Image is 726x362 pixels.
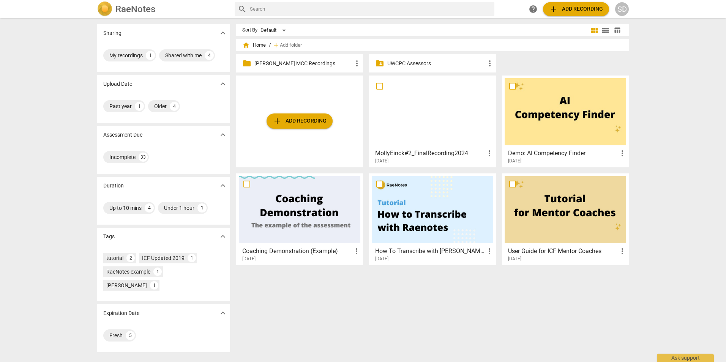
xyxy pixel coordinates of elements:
span: [DATE] [242,256,256,262]
input: Search [250,3,491,15]
div: My recordings [109,52,143,59]
div: Shared with me [165,52,202,59]
p: Sharing [103,29,122,37]
span: [DATE] [375,158,388,164]
button: Show more [217,27,229,39]
span: table_chart [614,27,621,34]
span: Add recording [549,5,603,14]
div: Default [260,24,289,36]
div: 4 [205,51,214,60]
span: folder_shared [375,59,384,68]
span: [DATE] [375,256,388,262]
div: 4 [170,102,179,111]
a: Coaching Demonstration (Example)[DATE] [239,176,360,262]
span: search [238,5,247,14]
button: SD [615,2,629,16]
a: User Guide for ICF Mentor Coaches[DATE] [505,176,626,262]
button: Tile view [589,25,600,36]
p: Assessment Due [103,131,142,139]
div: 1 [188,254,196,262]
span: folder [242,59,251,68]
span: home [242,41,250,49]
div: tutorial [106,254,123,262]
div: 4 [145,203,154,212]
span: add [273,116,282,126]
div: Fresh [109,332,123,339]
img: Logo [97,2,112,17]
span: add [549,5,558,14]
h3: Demo: AI Competency Finder [508,149,618,158]
span: [DATE] [508,158,521,164]
button: Table view [611,25,623,36]
div: 1 [146,51,155,60]
span: more_vert [485,247,494,256]
span: more_vert [352,59,361,68]
button: Show more [217,180,229,191]
span: Add recording [273,116,327,126]
a: Help [526,2,540,16]
p: Samantha MCC Recordings [254,60,352,68]
button: Show more [217,307,229,319]
span: add [272,41,280,49]
div: Sort By [242,27,257,33]
div: 1 [135,102,144,111]
div: 2 [126,254,135,262]
span: expand_more [218,308,227,318]
span: view_module [590,26,599,35]
button: Show more [217,231,229,242]
span: more_vert [352,247,361,256]
div: Incomplete [109,153,136,161]
h3: Coaching Demonstration (Example) [242,247,352,256]
span: more_vert [485,59,494,68]
button: Show more [217,78,229,90]
span: view_list [601,26,610,35]
span: expand_more [218,181,227,190]
a: Demo: AI Competency Finder[DATE] [505,78,626,164]
span: expand_more [218,28,227,38]
span: expand_more [218,232,227,241]
span: more_vert [485,149,494,158]
h2: RaeNotes [115,4,155,14]
span: expand_more [218,130,227,139]
button: Upload [543,2,609,16]
div: 1 [197,203,207,212]
div: [PERSON_NAME] [106,282,147,289]
a: LogoRaeNotes [97,2,229,17]
span: more_vert [618,247,627,256]
span: help [529,5,538,14]
h3: MollyEinck#2_FinalRecording2024 [375,149,485,158]
div: Under 1 hour [164,204,194,212]
div: 1 [153,268,162,276]
div: 5 [126,331,135,340]
span: expand_more [218,79,227,88]
a: MollyEinck#2_FinalRecording2024[DATE] [372,78,493,164]
div: ICF Updated 2019 [142,254,185,262]
div: Past year [109,102,132,110]
p: Expiration Date [103,309,139,317]
p: Duration [103,182,124,190]
span: more_vert [618,149,627,158]
div: Ask support [657,354,714,362]
span: Home [242,41,266,49]
p: Tags [103,233,115,241]
span: [DATE] [508,256,521,262]
span: / [269,42,271,48]
div: Older [154,102,167,110]
p: UWCPC Assessors [387,60,485,68]
p: Upload Date [103,80,132,88]
a: How To Transcribe with [PERSON_NAME][DATE] [372,176,493,262]
div: 1 [150,281,158,290]
div: 33 [139,153,148,162]
div: Up to 10 mins [109,204,142,212]
div: RaeNotes example [106,268,150,275]
h3: How To Transcribe with RaeNotes [375,247,485,256]
button: List view [600,25,611,36]
button: Show more [217,129,229,140]
button: Upload [267,113,333,129]
h3: User Guide for ICF Mentor Coaches [508,247,618,256]
span: Add folder [280,42,302,48]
